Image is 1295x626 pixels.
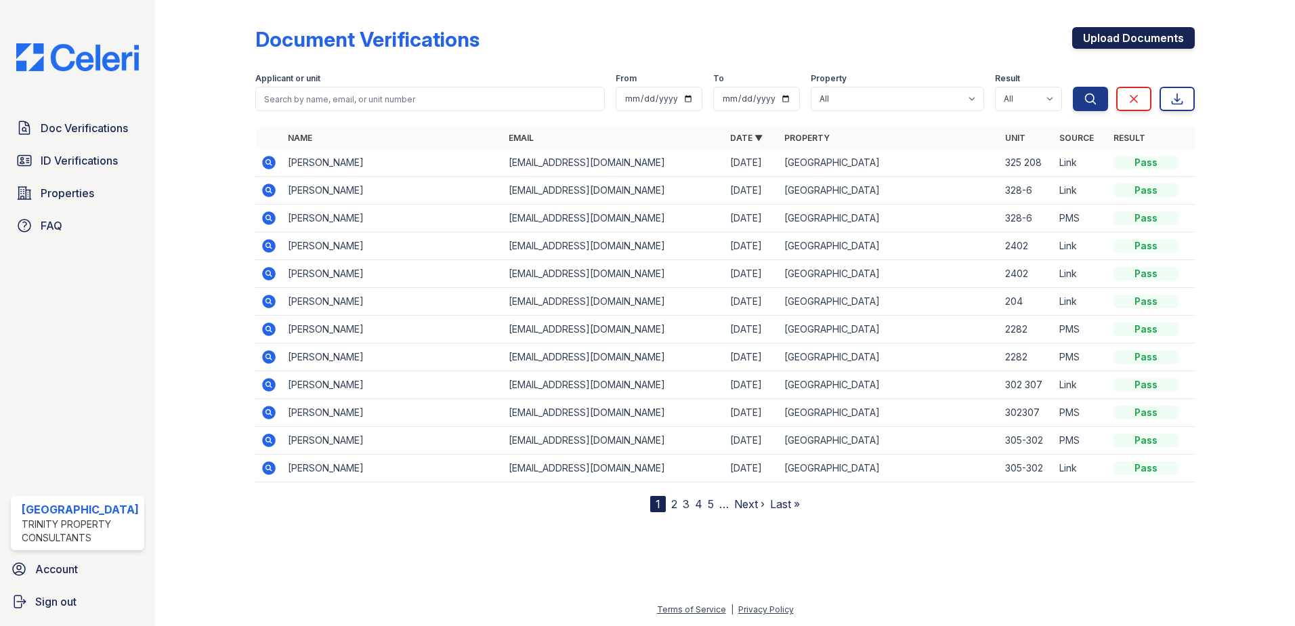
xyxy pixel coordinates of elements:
[282,177,504,205] td: [PERSON_NAME]
[5,588,150,615] button: Sign out
[1113,184,1179,197] div: Pass
[503,260,725,288] td: [EMAIL_ADDRESS][DOMAIN_NAME]
[1054,232,1108,260] td: Link
[1054,399,1108,427] td: PMS
[779,205,1000,232] td: [GEOGRAPHIC_DATA]
[1000,149,1054,177] td: 325 208
[1000,399,1054,427] td: 302307
[657,604,726,614] a: Terms of Service
[282,149,504,177] td: [PERSON_NAME]
[1113,378,1179,392] div: Pass
[725,455,779,482] td: [DATE]
[695,497,702,511] a: 4
[725,343,779,371] td: [DATE]
[255,73,320,84] label: Applicant or unit
[282,316,504,343] td: [PERSON_NAME]
[683,497,689,511] a: 3
[509,133,534,143] a: Email
[1000,343,1054,371] td: 2282
[738,604,794,614] a: Privacy Policy
[503,455,725,482] td: [EMAIL_ADDRESS][DOMAIN_NAME]
[1113,133,1145,143] a: Result
[11,114,144,142] a: Doc Verifications
[255,87,606,111] input: Search by name, email, or unit number
[1000,177,1054,205] td: 328-6
[503,343,725,371] td: [EMAIL_ADDRESS][DOMAIN_NAME]
[779,399,1000,427] td: [GEOGRAPHIC_DATA]
[503,205,725,232] td: [EMAIL_ADDRESS][DOMAIN_NAME]
[671,497,677,511] a: 2
[282,205,504,232] td: [PERSON_NAME]
[1113,239,1179,253] div: Pass
[1059,133,1094,143] a: Source
[779,427,1000,455] td: [GEOGRAPHIC_DATA]
[779,455,1000,482] td: [GEOGRAPHIC_DATA]
[725,427,779,455] td: [DATE]
[713,73,724,84] label: To
[734,497,765,511] a: Next ›
[779,177,1000,205] td: [GEOGRAPHIC_DATA]
[1005,133,1025,143] a: Unit
[811,73,847,84] label: Property
[616,73,637,84] label: From
[1000,288,1054,316] td: 204
[1072,27,1195,49] a: Upload Documents
[282,288,504,316] td: [PERSON_NAME]
[1000,316,1054,343] td: 2282
[1054,177,1108,205] td: Link
[41,120,128,136] span: Doc Verifications
[1113,350,1179,364] div: Pass
[503,177,725,205] td: [EMAIL_ADDRESS][DOMAIN_NAME]
[1113,406,1179,419] div: Pass
[650,496,666,512] div: 1
[282,455,504,482] td: [PERSON_NAME]
[503,149,725,177] td: [EMAIL_ADDRESS][DOMAIN_NAME]
[22,501,139,518] div: [GEOGRAPHIC_DATA]
[708,497,714,511] a: 5
[1054,149,1108,177] td: Link
[995,73,1020,84] label: Result
[11,212,144,239] a: FAQ
[5,43,150,71] img: CE_Logo_Blue-a8612792a0a2168367f1c8372b55b34899dd931a85d93a1a3d3e32e68fde9ad4.png
[725,371,779,399] td: [DATE]
[282,232,504,260] td: [PERSON_NAME]
[1113,322,1179,336] div: Pass
[770,497,800,511] a: Last »
[1000,260,1054,288] td: 2402
[5,556,150,583] a: Account
[731,604,734,614] div: |
[719,496,729,512] span: …
[35,593,77,610] span: Sign out
[730,133,763,143] a: Date ▼
[779,232,1000,260] td: [GEOGRAPHIC_DATA]
[503,427,725,455] td: [EMAIL_ADDRESS][DOMAIN_NAME]
[1054,427,1108,455] td: PMS
[1113,267,1179,280] div: Pass
[784,133,830,143] a: Property
[288,133,312,143] a: Name
[725,149,779,177] td: [DATE]
[725,316,779,343] td: [DATE]
[1113,461,1179,475] div: Pass
[779,343,1000,371] td: [GEOGRAPHIC_DATA]
[725,232,779,260] td: [DATE]
[1054,288,1108,316] td: Link
[41,217,62,234] span: FAQ
[1054,371,1108,399] td: Link
[1000,232,1054,260] td: 2402
[503,288,725,316] td: [EMAIL_ADDRESS][DOMAIN_NAME]
[779,149,1000,177] td: [GEOGRAPHIC_DATA]
[1054,316,1108,343] td: PMS
[282,343,504,371] td: [PERSON_NAME]
[1113,434,1179,447] div: Pass
[779,288,1000,316] td: [GEOGRAPHIC_DATA]
[35,561,78,577] span: Account
[41,152,118,169] span: ID Verifications
[503,371,725,399] td: [EMAIL_ADDRESS][DOMAIN_NAME]
[22,518,139,545] div: Trinity Property Consultants
[1113,295,1179,308] div: Pass
[282,260,504,288] td: [PERSON_NAME]
[11,147,144,174] a: ID Verifications
[503,232,725,260] td: [EMAIL_ADDRESS][DOMAIN_NAME]
[1054,455,1108,482] td: Link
